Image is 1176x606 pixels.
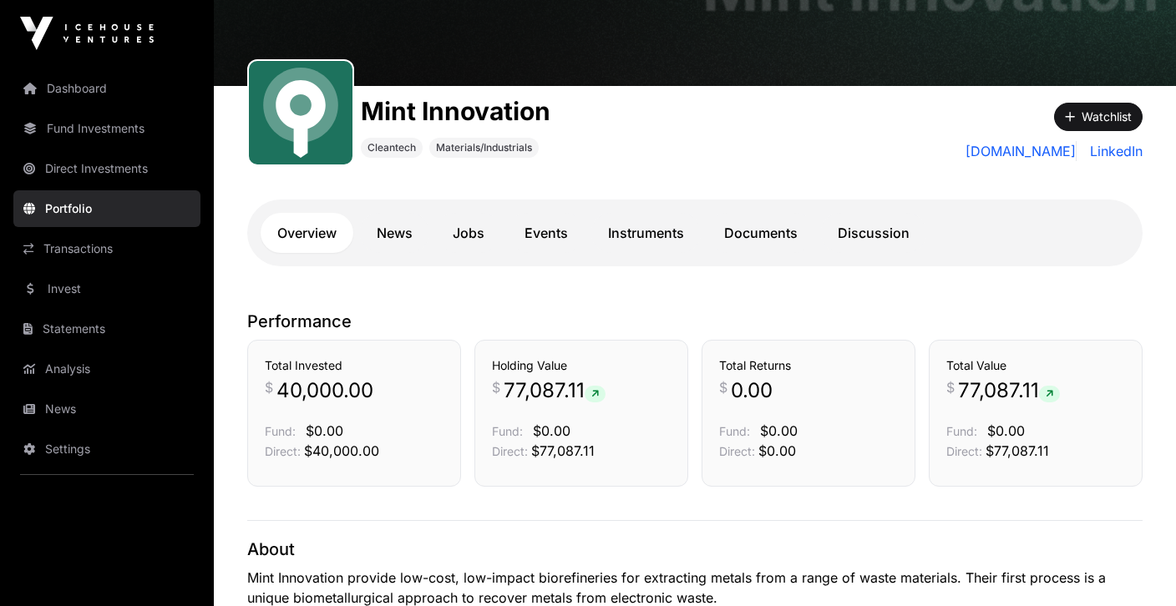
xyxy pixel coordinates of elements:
nav: Tabs [261,213,1129,253]
span: Direct: [492,444,528,458]
button: Watchlist [1054,103,1143,131]
a: [DOMAIN_NAME] [966,141,1077,161]
span: $77,087.11 [531,442,595,459]
span: Fund: [492,424,523,438]
a: News [360,213,429,253]
span: 77,087.11 [958,377,1060,404]
span: 40,000.00 [276,377,373,404]
span: $ [265,377,273,397]
h3: Holding Value [492,357,671,374]
span: $0.00 [758,442,796,459]
span: $0.00 [306,422,343,439]
a: Overview [261,213,353,253]
a: News [13,391,200,427]
a: Jobs [436,213,501,253]
span: Direct: [946,444,982,458]
a: Statements [13,311,200,347]
span: $40,000.00 [304,442,379,459]
span: $ [492,377,500,397]
a: LinkedIn [1083,141,1143,161]
a: Discussion [821,213,926,253]
a: Settings [13,431,200,467]
p: About [247,538,1143,561]
span: $77,087.11 [986,442,1049,459]
a: Fund Investments [13,110,200,147]
a: Direct Investments [13,150,200,187]
span: 77,087.11 [504,377,606,404]
span: Direct: [265,444,301,458]
h3: Total Returns [719,357,898,374]
span: Fund: [719,424,750,438]
a: Portfolio [13,190,200,227]
span: Fund: [265,424,296,438]
span: Cleantech [367,141,416,154]
span: $ [719,377,727,397]
span: $0.00 [760,422,798,439]
a: Dashboard [13,70,200,107]
a: Transactions [13,230,200,267]
p: Performance [247,310,1143,333]
iframe: Chat Widget [1092,526,1176,606]
a: Invest [13,270,200,307]
span: $0.00 [987,422,1025,439]
h3: Total Invested [265,357,444,374]
img: Mint.svg [256,68,346,158]
span: Fund: [946,424,977,438]
img: Icehouse Ventures Logo [20,17,154,50]
a: Events [508,213,585,253]
a: Analysis [13,351,200,387]
span: Materials/Industrials [436,141,532,154]
span: Direct: [719,444,755,458]
h3: Total Value [946,357,1125,374]
span: 0.00 [731,377,773,404]
a: Instruments [591,213,701,253]
span: $ [946,377,955,397]
span: $0.00 [533,422,570,439]
a: Documents [707,213,814,253]
h1: Mint Innovation [361,96,550,126]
